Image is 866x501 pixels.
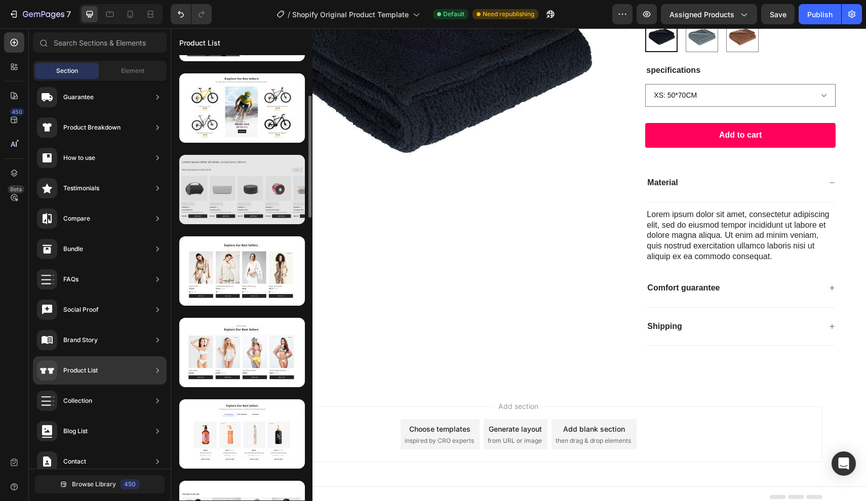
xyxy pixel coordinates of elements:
[475,253,550,267] div: Rich Text Editor. Editing area: main
[477,149,507,160] p: Material
[239,395,300,406] div: Choose templates
[318,395,371,406] div: Generate layout
[63,426,88,436] div: Blog List
[475,148,508,161] div: Rich Text Editor. Editing area: main
[392,395,454,406] div: Add blank section
[63,396,92,406] div: Collection
[63,456,86,467] div: Contact
[33,32,167,53] input: Search Sections & Elements
[63,92,94,102] div: Guarantee
[56,66,78,75] span: Section
[171,28,866,501] iframe: Design area
[8,185,24,193] div: Beta
[317,408,371,417] span: from URL or image
[171,4,212,24] div: Undo/Redo
[670,9,734,20] span: Assigned Products
[770,10,786,19] span: Save
[35,475,165,493] button: Browse Library450
[121,66,144,75] span: Element
[63,183,99,193] div: Testimonials
[475,36,531,49] legend: specifications
[661,4,757,24] button: Assigned Products
[324,372,372,383] span: Add section
[66,8,71,20] p: 7
[63,122,121,133] div: Product Breakdown
[72,480,116,489] span: Browse Library
[385,408,460,417] span: then drag & drop elements
[120,479,140,489] div: 450
[63,244,83,254] div: Bundle
[63,274,78,284] div: FAQs
[4,4,75,24] button: 7
[475,95,665,119] button: Add to cart
[292,9,409,20] span: Shopify Original Product Template
[761,4,795,24] button: Save
[63,214,90,224] div: Compare
[63,365,98,375] div: Product List
[234,408,303,417] span: inspired by CRO experts
[63,335,98,345] div: Brand Story
[483,10,534,19] span: Need republishing
[10,108,24,116] div: 450
[799,4,841,24] button: Publish
[288,9,290,20] span: /
[63,153,95,163] div: How to use
[475,180,664,235] div: Lorem ipsum dolor sit amet, consectetur adipiscing elit, sed do eiusmod tempor incididunt ut labo...
[63,305,99,315] div: Social Proof
[548,102,591,112] div: Add to cart
[477,255,549,265] p: Comfort guarantee
[832,451,856,476] div: Open Intercom Messenger
[807,9,833,20] div: Publish
[443,10,464,19] span: Default
[475,291,513,305] div: Rich Text Editor. Editing area: main
[477,293,511,304] p: Shipping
